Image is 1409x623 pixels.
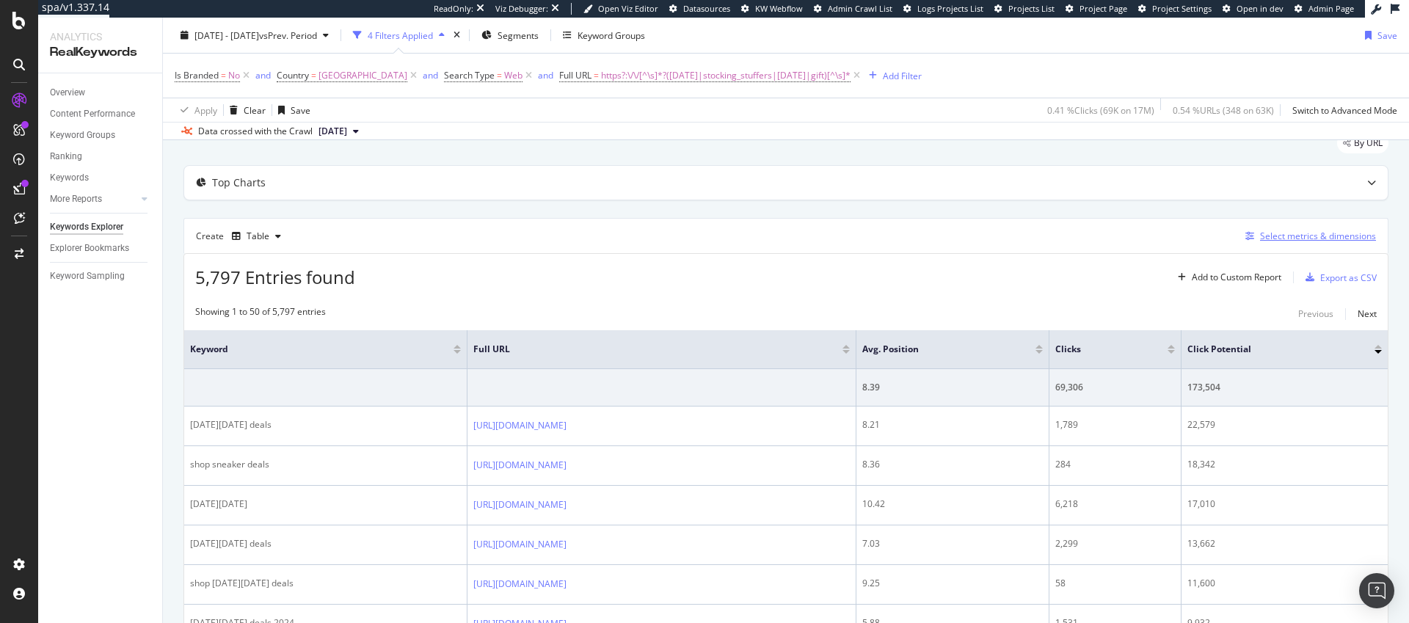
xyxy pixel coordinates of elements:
div: Add to Custom Report [1192,273,1281,282]
div: 8.39 [862,381,1043,394]
button: Save [272,98,310,122]
span: Open in dev [1237,3,1284,14]
div: and [255,69,271,81]
div: shop [DATE][DATE] deals [190,577,461,590]
div: Create [196,225,287,248]
div: RealKeywords [50,44,150,61]
div: Apply [194,103,217,116]
div: [DATE][DATE] deals [190,537,461,550]
span: Web [504,65,523,86]
div: Keyword Sampling [50,269,125,284]
span: Search Type [444,69,495,81]
div: 58 [1055,577,1175,590]
div: 173,504 [1187,381,1382,394]
div: and [538,69,553,81]
div: 10.42 [862,498,1043,511]
a: Keywords Explorer [50,219,152,235]
div: Explorer Bookmarks [50,241,129,256]
button: 4 Filters Applied [347,23,451,47]
div: Open Intercom Messenger [1359,573,1394,608]
a: Projects List [994,3,1055,15]
a: Ranking [50,149,152,164]
a: [URL][DOMAIN_NAME] [473,418,567,433]
button: and [538,68,553,82]
a: [URL][DOMAIN_NAME] [473,498,567,512]
span: Admin Crawl List [828,3,892,14]
div: 9.25 [862,577,1043,590]
div: Export as CSV [1320,272,1377,284]
span: = [221,69,226,81]
div: Add Filter [883,69,922,81]
div: legacy label [1337,133,1388,153]
div: 69,306 [1055,381,1175,394]
div: Top Charts [212,175,266,190]
a: KW Webflow [741,3,803,15]
a: Admin Crawl List [814,3,892,15]
span: = [594,69,599,81]
div: and [423,69,438,81]
a: Keyword Groups [50,128,152,143]
div: Keyword Groups [578,29,645,41]
div: Switch to Advanced Mode [1292,103,1397,116]
a: Keywords [50,170,152,186]
button: Save [1359,23,1397,47]
span: vs Prev. Period [259,29,317,41]
div: 17,010 [1187,498,1382,511]
button: Next [1358,305,1377,323]
a: Datasources [669,3,730,15]
div: [DATE][DATE] [190,498,461,511]
div: More Reports [50,192,102,207]
div: Showing 1 to 50 of 5,797 entries [195,305,326,323]
span: Segments [498,29,539,41]
button: and [423,68,438,82]
div: Save [291,103,310,116]
a: More Reports [50,192,137,207]
div: 22,579 [1187,418,1382,431]
div: Keyword Groups [50,128,115,143]
span: Project Settings [1152,3,1212,14]
span: = [497,69,502,81]
button: Export as CSV [1300,266,1377,289]
button: Previous [1298,305,1333,323]
button: [DATE] - [DATE]vsPrev. Period [175,23,335,47]
div: times [451,28,463,43]
a: Open in dev [1223,3,1284,15]
button: Apply [175,98,217,122]
div: Next [1358,307,1377,320]
button: [DATE] [313,123,365,140]
div: Previous [1298,307,1333,320]
div: 8.36 [862,458,1043,471]
a: Project Settings [1138,3,1212,15]
span: Project Page [1079,3,1127,14]
div: 11,600 [1187,577,1382,590]
div: Overview [50,85,85,101]
button: Keyword Groups [557,23,651,47]
span: Is Branded [175,69,219,81]
div: Ranking [50,149,82,164]
div: 0.41 % Clicks ( 69K on 17M ) [1047,103,1154,116]
div: Save [1377,29,1397,41]
div: 13,662 [1187,537,1382,550]
span: [DATE] - [DATE] [194,29,259,41]
div: 8.21 [862,418,1043,431]
span: Avg. Position [862,343,1013,356]
div: Content Performance [50,106,135,122]
span: Click Potential [1187,343,1352,356]
span: Logs Projects List [917,3,983,14]
div: shop sneaker deals [190,458,461,471]
div: Data crossed with the Crawl [198,125,313,138]
span: Open Viz Editor [598,3,658,14]
a: Project Page [1066,3,1127,15]
button: Table [226,225,287,248]
a: [URL][DOMAIN_NAME] [473,577,567,591]
span: = [311,69,316,81]
span: Full URL [559,69,591,81]
span: https?:\/\/[^\s]*?([DATE]|stocking_stuffers|[DATE]|gift)[^\s]* [601,65,851,86]
div: ReadOnly: [434,3,473,15]
a: Overview [50,85,152,101]
div: 7.03 [862,537,1043,550]
span: Admin Page [1308,3,1354,14]
button: Add to Custom Report [1172,266,1281,289]
div: Table [247,232,269,241]
button: Select metrics & dimensions [1239,227,1376,245]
